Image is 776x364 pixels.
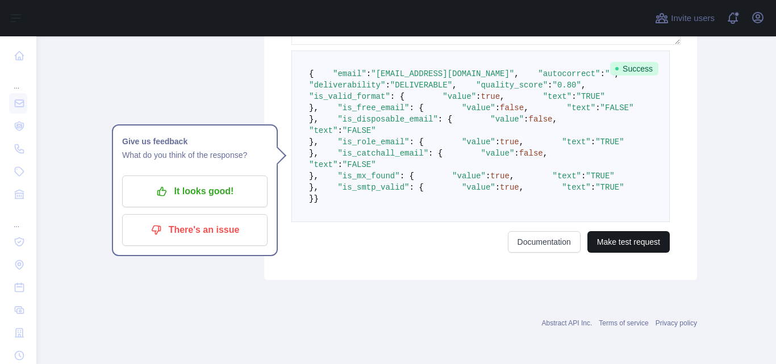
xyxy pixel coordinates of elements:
[385,81,390,90] span: :
[9,68,27,91] div: ...
[591,183,595,192] span: :
[9,207,27,229] div: ...
[495,103,500,112] span: :
[390,81,452,90] span: "DELIVERABLE"
[476,81,548,90] span: "quality_score"
[452,171,486,181] span: "value"
[337,115,437,124] span: "is_disposable_email"
[309,103,319,112] span: },
[586,171,614,181] span: "TRUE"
[562,137,590,147] span: "text"
[581,171,586,181] span: :
[309,160,337,169] span: "text"
[538,69,600,78] span: "autocorrect"
[337,103,409,112] span: "is_free_email"
[581,81,586,90] span: ,
[671,12,715,25] span: Invite users
[519,183,524,192] span: ,
[615,69,619,78] span: ,
[562,183,590,192] span: "text"
[390,92,404,101] span: : {
[309,92,390,101] span: "is_valid_format"
[553,81,581,90] span: "0.80"
[452,81,457,90] span: ,
[476,92,481,101] span: :
[371,69,514,78] span: "[EMAIL_ADDRESS][DOMAIN_NAME]"
[462,137,495,147] span: "value"
[443,92,476,101] span: "value"
[656,319,697,327] a: Privacy policy
[343,160,376,169] span: "FALSE"
[337,137,409,147] span: "is_role_email"
[400,171,414,181] span: : {
[605,69,615,78] span: ""
[409,103,423,112] span: : {
[595,183,624,192] span: "TRUE"
[314,194,318,203] span: }
[514,149,519,158] span: :
[337,171,399,181] span: "is_mx_found"
[333,69,366,78] span: "email"
[519,149,543,158] span: false
[462,183,495,192] span: "value"
[438,115,452,124] span: : {
[428,149,443,158] span: : {
[490,171,510,181] span: true
[500,92,504,101] span: ,
[514,69,519,78] span: ,
[587,231,670,253] button: Make test request
[337,126,342,135] span: :
[495,183,500,192] span: :
[486,171,490,181] span: :
[529,115,553,124] span: false
[553,115,557,124] span: ,
[409,183,423,192] span: : {
[462,103,495,112] span: "value"
[571,92,576,101] span: :
[600,69,605,78] span: :
[577,92,605,101] span: "TRUE"
[309,194,314,203] span: }
[343,126,376,135] span: "FALSE"
[543,92,571,101] span: "text"
[500,103,524,112] span: false
[366,69,371,78] span: :
[337,149,428,158] span: "is_catchall_email"
[599,319,648,327] a: Terms of service
[524,103,528,112] span: ,
[309,149,319,158] span: },
[309,115,319,124] span: },
[543,149,548,158] span: ,
[309,137,319,147] span: },
[591,137,595,147] span: :
[500,183,519,192] span: true
[122,148,268,162] p: What do you think of the response?
[653,9,717,27] button: Invite users
[337,160,342,169] span: :
[610,62,658,76] span: Success
[481,149,515,158] span: "value"
[548,81,552,90] span: :
[595,103,600,112] span: :
[337,183,409,192] span: "is_smtp_valid"
[409,137,423,147] span: : {
[490,115,524,124] span: "value"
[600,103,634,112] span: "FALSE"
[309,81,385,90] span: "deliverability"
[542,319,593,327] a: Abstract API Inc.
[524,115,528,124] span: :
[553,171,581,181] span: "text"
[309,171,319,181] span: },
[595,137,624,147] span: "TRUE"
[508,231,581,253] a: Documentation
[309,126,337,135] span: "text"
[500,137,519,147] span: true
[122,135,268,148] h1: Give us feedback
[309,69,314,78] span: {
[519,137,524,147] span: ,
[481,92,500,101] span: true
[510,171,514,181] span: ,
[567,103,595,112] span: "text"
[309,183,319,192] span: },
[495,137,500,147] span: :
